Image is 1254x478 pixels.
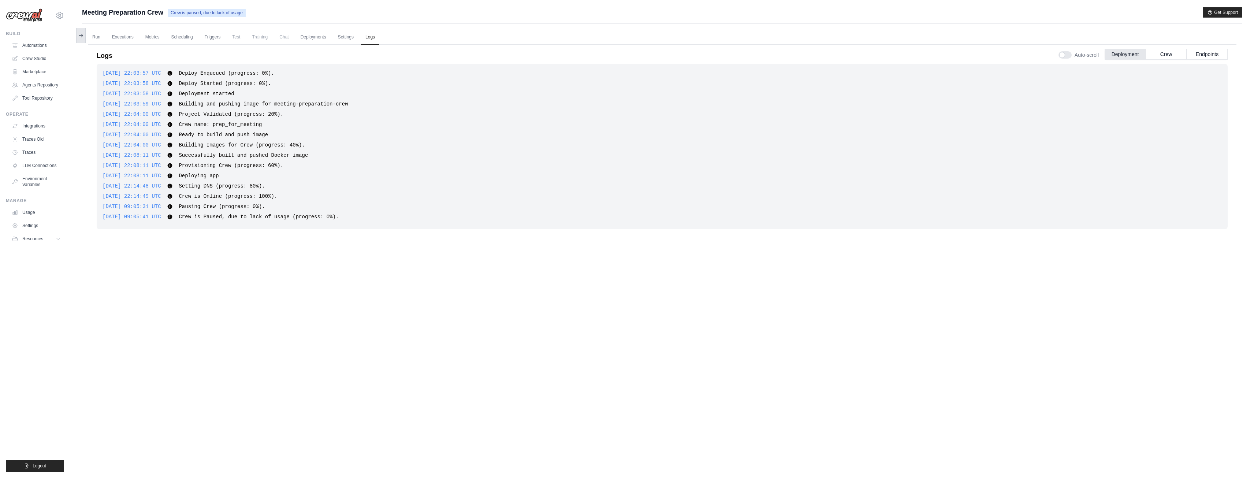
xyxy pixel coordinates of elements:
[179,214,339,220] span: Crew is Paused, due to lack of usage (progress: 0%).
[103,111,161,117] span: [DATE] 22:04:00 UTC
[6,8,42,22] img: Logo
[167,30,197,45] a: Scheduling
[9,79,64,91] a: Agents Repository
[103,214,161,220] span: [DATE] 09:05:41 UTC
[9,147,64,158] a: Traces
[1146,49,1187,60] button: Crew
[103,142,161,148] span: [DATE] 22:04:00 UTC
[179,70,274,76] span: Deploy Enqueued (progress: 0%).
[9,53,64,64] a: Crew Studio
[103,152,161,158] span: [DATE] 22:08:11 UTC
[103,163,161,168] span: [DATE] 22:08:11 UTC
[103,193,161,199] span: [DATE] 22:14:49 UTC
[9,40,64,51] a: Automations
[200,30,225,45] a: Triggers
[179,163,283,168] span: Provisioning Crew (progress: 60%).
[9,133,64,145] a: Traces Old
[103,101,161,107] span: [DATE] 22:03:59 UTC
[248,30,272,44] span: Training is not available until the deployment is complete
[88,30,105,45] a: Run
[9,233,64,245] button: Resources
[103,81,161,86] span: [DATE] 22:03:58 UTC
[103,173,161,179] span: [DATE] 22:08:11 UTC
[1217,443,1254,478] div: Виджет чата
[103,70,161,76] span: [DATE] 22:03:57 UTC
[141,30,164,45] a: Metrics
[179,101,348,107] span: Building and pushing image for meeting-preparation-crew
[103,122,161,127] span: [DATE] 22:04:00 UTC
[179,111,283,117] span: Project Validated (progress: 20%).
[179,81,271,86] span: Deploy Started (progress: 0%).
[179,183,265,189] span: Setting DNS (progress: 80%).
[1075,51,1099,59] span: Auto-scroll
[6,460,64,472] button: Logout
[103,91,161,97] span: [DATE] 22:03:58 UTC
[179,122,262,127] span: Crew name: prep_for_meeting
[33,463,46,469] span: Logout
[275,30,293,44] span: Chat is not available until the deployment is complete
[82,7,163,18] span: Meeting Preparation Crew
[1105,49,1146,60] button: Deployment
[22,236,43,242] span: Resources
[179,173,219,179] span: Deploying app
[103,132,161,138] span: [DATE] 22:04:00 UTC
[179,91,234,97] span: Deployment started
[6,111,64,117] div: Operate
[179,204,265,210] span: Pausing Crew (progress: 0%).
[6,31,64,37] div: Build
[9,92,64,104] a: Tool Repository
[179,152,308,158] span: Successfully built and pushed Docker image
[228,30,245,44] span: Test
[9,207,64,218] a: Usage
[334,30,358,45] a: Settings
[168,9,246,17] span: Crew is paused, due to lack of usage
[9,173,64,190] a: Environment Variables
[179,132,268,138] span: Ready to build and push image
[103,204,161,210] span: [DATE] 09:05:31 UTC
[296,30,331,45] a: Deployments
[6,198,64,204] div: Manage
[1203,7,1242,18] button: Get Support
[97,51,112,61] p: Logs
[103,183,161,189] span: [DATE] 22:14:48 UTC
[179,142,305,148] span: Building Images for Crew (progress: 40%).
[9,66,64,78] a: Marketplace
[108,30,138,45] a: Executions
[179,193,277,199] span: Crew is Online (progress: 100%).
[9,220,64,231] a: Settings
[361,30,379,45] a: Logs
[1217,443,1254,478] iframe: Chat Widget
[9,120,64,132] a: Integrations
[9,160,64,171] a: LLM Connections
[1187,49,1228,60] button: Endpoints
